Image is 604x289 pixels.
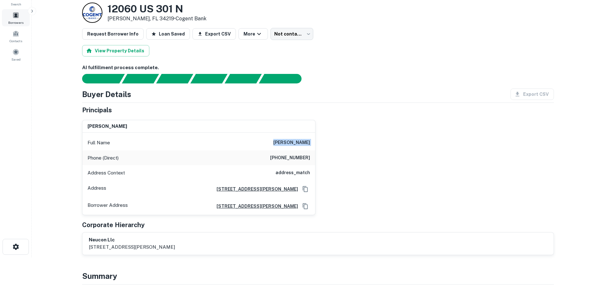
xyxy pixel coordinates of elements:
div: Principals found, AI now looking for contact information... [190,74,227,83]
div: Sending borrower request to AI... [75,74,122,83]
p: Address Context [88,169,125,177]
button: Copy Address [301,184,310,194]
div: Principals found, still searching for contact information. This may take time... [224,74,262,83]
div: Not contacted [270,28,313,40]
h6: [PERSON_NAME] [273,139,310,147]
button: Export CSV [192,28,236,40]
h4: Buyer Details [82,89,131,100]
h3: 12060 US 301 N [107,3,206,15]
div: AI fulfillment process complete. [259,74,309,83]
p: Address [88,184,106,194]
a: Borrowers [2,9,30,26]
h4: Summary [82,270,554,282]
h5: Principals [82,105,112,115]
span: Borrowers [8,20,23,25]
a: Saved [2,46,30,63]
h6: neucon llc [89,236,175,244]
div: Your request is received and processing... [122,74,159,83]
a: [STREET_ADDRESS][PERSON_NAME] [211,186,298,193]
button: Loan Saved [146,28,190,40]
div: Documents found, AI parsing details... [156,74,193,83]
h6: [PERSON_NAME] [88,123,127,130]
h6: AI fulfillment process complete. [82,64,554,71]
h5: Corporate Hierarchy [82,220,145,230]
a: Contacts [2,28,30,45]
p: Phone (Direct) [88,154,119,162]
p: Borrower Address [88,201,128,211]
h6: address_match [276,169,310,177]
button: Copy Address [301,201,310,211]
iframe: Chat Widget [572,238,604,269]
p: [STREET_ADDRESS][PERSON_NAME] [89,243,175,251]
h6: [PHONE_NUMBER] [270,154,310,162]
a: Cogent Bank [176,16,206,22]
p: Full Name [88,139,110,147]
p: [PERSON_NAME], FL 34219 • [107,15,206,23]
a: [STREET_ADDRESS][PERSON_NAME] [211,203,298,210]
span: Contacts [10,38,22,43]
button: More [238,28,268,40]
span: Saved [11,57,21,62]
span: Search [11,2,21,7]
button: Request Borrower Info [82,28,144,40]
button: View Property Details [82,45,149,56]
